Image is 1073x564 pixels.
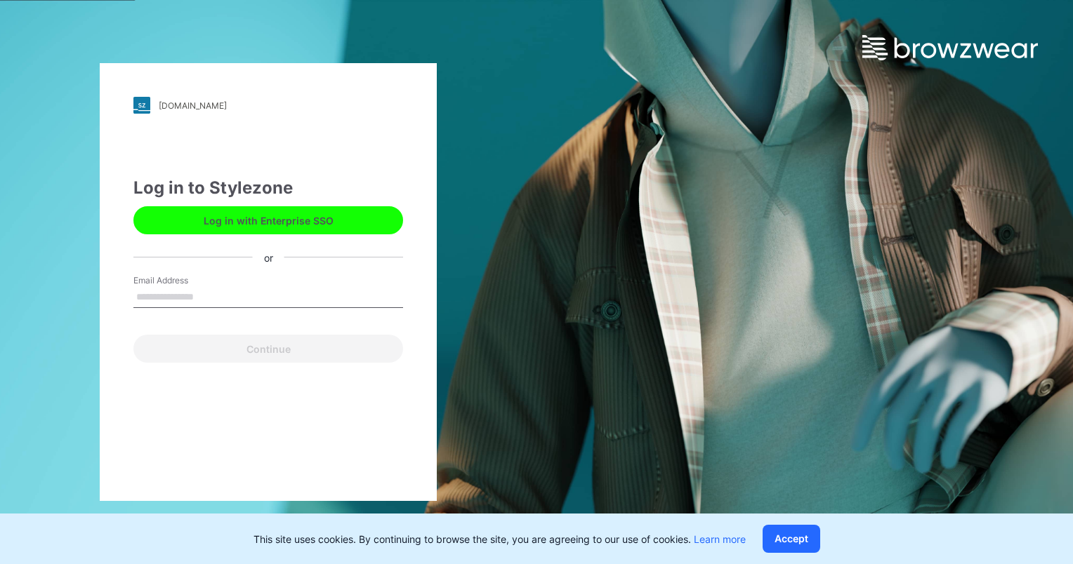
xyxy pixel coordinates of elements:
[254,532,746,546] p: This site uses cookies. By continuing to browse the site, you are agreeing to our use of cookies.
[763,525,820,553] button: Accept
[133,274,232,287] label: Email Address
[133,97,403,114] a: [DOMAIN_NAME]
[133,97,150,114] img: stylezone-logo.562084cfcfab977791bfbf7441f1a819.svg
[862,35,1038,60] img: browzwear-logo.e42bd6dac1945053ebaf764b6aa21510.svg
[253,250,284,264] div: or
[159,100,227,111] div: [DOMAIN_NAME]
[133,175,403,201] div: Log in to Stylezone
[694,533,746,545] a: Learn more
[133,206,403,234] button: Log in with Enterprise SSO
